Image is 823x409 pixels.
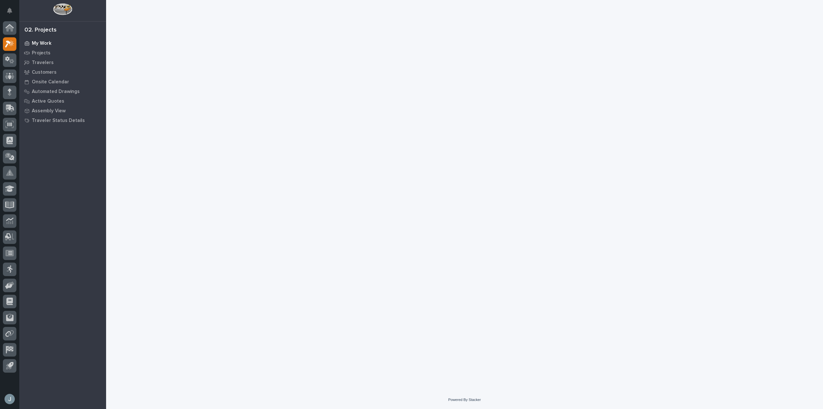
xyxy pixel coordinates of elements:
a: Customers [19,67,106,77]
div: Notifications [8,8,16,18]
p: Active Quotes [32,98,64,104]
a: Traveler Status Details [19,116,106,125]
a: Projects [19,48,106,58]
a: Automated Drawings [19,87,106,96]
button: users-avatar [3,392,16,406]
a: My Work [19,38,106,48]
a: Active Quotes [19,96,106,106]
a: Assembly View [19,106,106,116]
div: 02. Projects [24,27,57,34]
button: Notifications [3,4,16,17]
p: Automated Drawings [32,89,80,95]
a: Powered By Stacker [448,398,481,402]
p: My Work [32,41,51,46]
p: Traveler Status Details [32,118,85,124]
img: Workspace Logo [53,3,72,15]
a: Travelers [19,58,106,67]
p: Travelers [32,60,54,66]
p: Projects [32,50,50,56]
p: Assembly View [32,108,66,114]
p: Onsite Calendar [32,79,69,85]
a: Onsite Calendar [19,77,106,87]
p: Customers [32,70,57,75]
